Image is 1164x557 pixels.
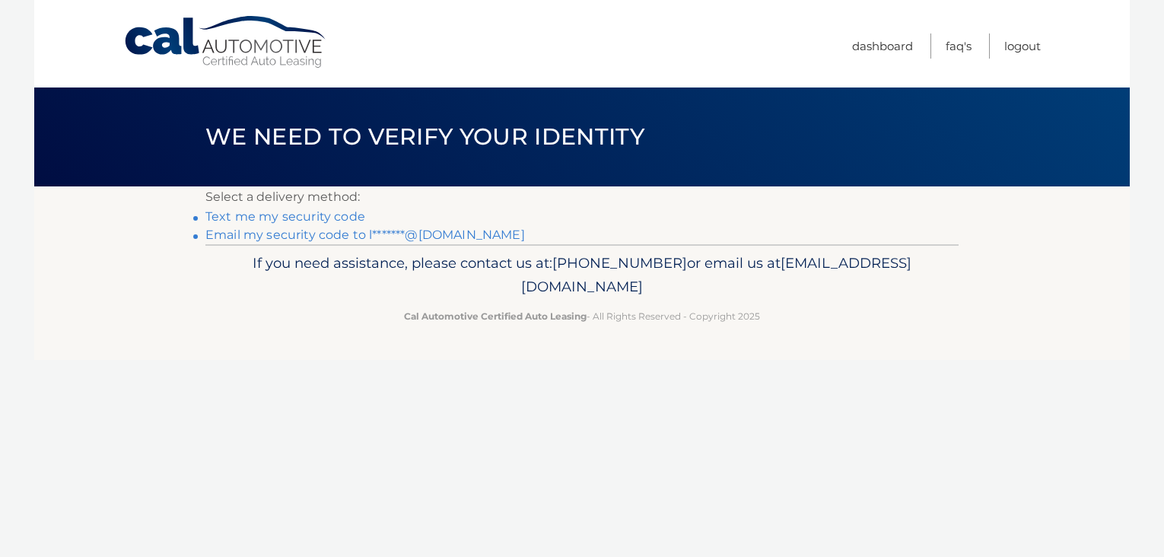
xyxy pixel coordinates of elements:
p: Select a delivery method: [205,186,959,208]
p: - All Rights Reserved - Copyright 2025 [215,308,949,324]
a: Email my security code to l*******@[DOMAIN_NAME] [205,228,525,242]
p: If you need assistance, please contact us at: or email us at [215,251,949,300]
a: Dashboard [852,33,913,59]
span: We need to verify your identity [205,123,644,151]
span: [PHONE_NUMBER] [552,254,687,272]
a: Logout [1004,33,1041,59]
a: Cal Automotive [123,15,329,69]
a: Text me my security code [205,209,365,224]
a: FAQ's [946,33,972,59]
strong: Cal Automotive Certified Auto Leasing [404,310,587,322]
